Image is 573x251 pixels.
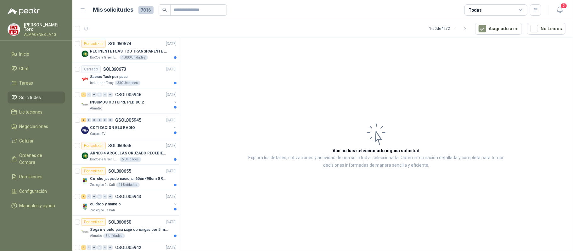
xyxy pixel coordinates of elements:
img: Company Logo [81,228,89,236]
div: 0 [103,194,107,199]
button: Asignado a mi [475,23,522,35]
a: Órdenes de Compra [8,149,65,168]
p: Zoologico De Cali [90,208,115,213]
img: Logo peakr [8,8,40,15]
p: [DATE] [166,245,177,251]
p: COTIZACION BLU RADIO [90,125,135,131]
p: Soga o viento para izaje de cargas por 5 metros [90,227,168,233]
div: 2 [81,245,86,250]
span: Solicitudes [20,94,41,101]
a: Remisiones [8,171,65,183]
a: Inicio [8,48,65,60]
p: SOL060673 [103,67,126,71]
p: GSOL005945 [115,118,141,122]
a: CerradoSOL060673[DATE] Company LogoSabras Task por pacaIndustrias Tomy330 Unidades [72,63,179,88]
div: Por cotizar [81,167,106,175]
p: [DATE] [166,194,177,200]
a: 2 0 0 0 0 0 GSOL005945[DATE] Company LogoCOTIZACION BLU RADIOCaracol TV [81,116,178,137]
div: Por cotizar [81,218,106,226]
p: Zoologico De Cali [90,182,115,187]
div: Todas [469,7,482,14]
div: Cerrado [81,65,101,73]
a: Chat [8,63,65,75]
div: 5 Unidades [120,157,141,162]
a: Por cotizarSOL060674[DATE] Company LogoRECIPIENTE PLASTICO TRANSPARENTE 500 MLBioCosta Green Ener... [72,37,179,63]
span: Chat [20,65,29,72]
div: 1 - 50 de 4272 [429,24,470,34]
p: [DATE] [166,92,177,98]
div: 11 Unidades [116,182,140,187]
div: 0 [92,245,97,250]
span: 7016 [138,6,154,14]
h1: Mis solicitudes [93,5,133,14]
div: 0 [92,194,97,199]
img: Company Logo [81,152,89,159]
div: 0 [87,92,91,97]
span: Inicio [20,51,30,58]
img: Company Logo [81,101,89,109]
div: 330 Unidades [115,81,140,86]
div: 0 [108,92,113,97]
img: Company Logo [81,126,89,134]
img: Company Logo [8,24,20,36]
button: 2 [554,4,565,16]
div: 0 [97,118,102,122]
a: Licitaciones [8,106,65,118]
p: [DATE] [166,143,177,149]
div: 0 [87,245,91,250]
div: 0 [103,245,107,250]
p: [DATE] [166,66,177,72]
span: Licitaciones [20,109,43,115]
a: Por cotizarSOL060656[DATE] Company LogoARNES 4 ARGOLLAS CRUZADO RECUBIERTO PVCBioCosta Green Ener... [72,139,179,165]
p: SOL060655 [108,169,131,173]
div: 0 [97,194,102,199]
p: INSUMOS OCTUPRE PEDIDO 2 [90,99,144,105]
h3: Aún no has seleccionado niguna solicitud [333,147,420,154]
span: search [162,8,167,12]
div: 0 [87,118,91,122]
span: Negociaciones [20,123,48,130]
div: 0 [92,118,97,122]
div: 5 [81,92,86,97]
div: 0 [97,245,102,250]
img: Company Logo [81,50,89,58]
p: Sabras Task por paca [90,74,127,80]
p: BioCosta Green Energy S.A.S [90,157,118,162]
p: cuidado y manejo [90,201,121,207]
div: 2 [81,118,86,122]
p: [DATE] [166,168,177,174]
div: 3 [81,194,86,199]
a: Configuración [8,185,65,197]
p: Caracol TV [90,131,105,137]
p: Almatec [90,233,102,238]
div: 0 [92,92,97,97]
a: Solicitudes [8,92,65,103]
p: Industrias Tomy [90,81,114,86]
img: Company Logo [81,203,89,210]
p: SOL060674 [108,42,131,46]
div: Por cotizar [81,40,106,47]
p: SOL060656 [108,143,131,148]
span: 2 [560,3,567,9]
p: Corcho jaspiado nacional 60cm*90cm GROSOR 8MM [90,176,168,182]
p: GSOL005943 [115,194,141,199]
div: 0 [103,118,107,122]
span: Configuración [20,188,47,195]
img: Company Logo [81,75,89,83]
p: ALMACENES LA 13 [24,33,65,36]
div: 0 [97,92,102,97]
img: Company Logo [81,177,89,185]
p: [PERSON_NAME] Toro [24,23,65,31]
p: BioCosta Green Energy S.A.S [90,55,118,60]
a: 5 0 0 0 0 0 GSOL005946[DATE] Company LogoINSUMOS OCTUPRE PEDIDO 2Almatec [81,91,178,111]
a: Manuales y ayuda [8,200,65,212]
a: Por cotizarSOL060650[DATE] Company LogoSoga o viento para izaje de cargas por 5 metrosAlmatec5 Un... [72,216,179,241]
div: 0 [87,194,91,199]
p: SOL060650 [108,220,131,224]
span: Tareas [20,80,33,86]
div: 0 [108,245,113,250]
div: 0 [108,194,113,199]
p: [DATE] [166,117,177,123]
div: 5 Unidades [103,233,125,238]
p: [DATE] [166,41,177,47]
